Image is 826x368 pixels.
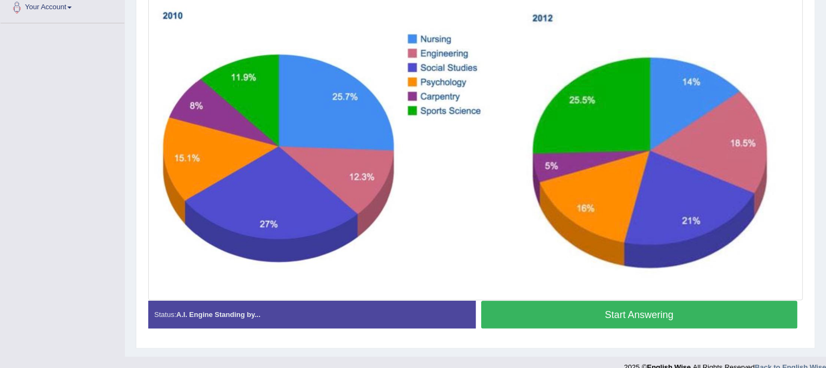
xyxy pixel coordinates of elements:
[481,301,798,328] button: Start Answering
[148,301,476,328] div: Status:
[176,310,260,319] strong: A.I. Engine Standing by...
